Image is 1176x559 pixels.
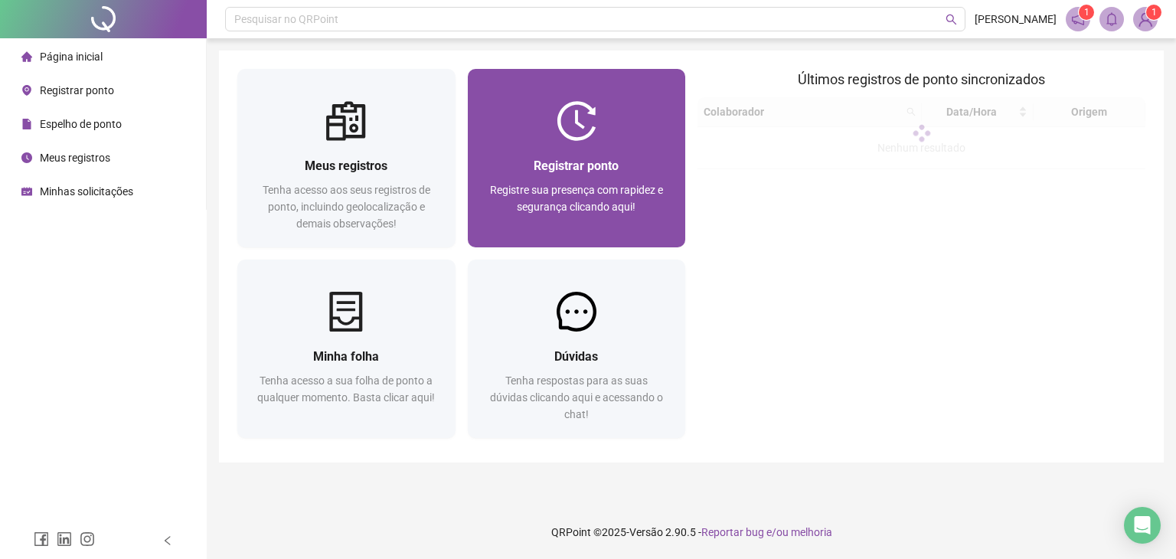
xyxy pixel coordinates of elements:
[40,84,114,96] span: Registrar ponto
[21,51,32,62] span: home
[1079,5,1094,20] sup: 1
[1146,5,1161,20] sup: Atualize o seu contato no menu Meus Dados
[1124,507,1161,544] div: Open Intercom Messenger
[34,531,49,547] span: facebook
[263,184,430,230] span: Tenha acesso aos seus registros de ponto, incluindo geolocalização e demais observações!
[1071,12,1085,26] span: notification
[207,505,1176,559] footer: QRPoint © 2025 - 2.90.5 -
[490,374,663,420] span: Tenha respostas para as suas dúvidas clicando aqui e acessando o chat!
[257,374,435,404] span: Tenha acesso a sua folha de ponto a qualquer momento. Basta clicar aqui!
[21,119,32,129] span: file
[21,186,32,197] span: schedule
[1134,8,1157,31] img: 89967
[21,152,32,163] span: clock-circle
[237,260,456,438] a: Minha folhaTenha acesso a sua folha de ponto a qualquer momento. Basta clicar aqui!
[162,535,173,546] span: left
[1084,7,1089,18] span: 1
[237,69,456,247] a: Meus registrosTenha acesso aos seus registros de ponto, incluindo geolocalização e demais observa...
[468,69,686,247] a: Registrar pontoRegistre sua presença com rapidez e segurança clicando aqui!
[1151,7,1157,18] span: 1
[798,71,1045,87] span: Últimos registros de ponto sincronizados
[313,349,379,364] span: Minha folha
[946,14,957,25] span: search
[701,526,832,538] span: Reportar bug e/ou melhoria
[975,11,1057,28] span: [PERSON_NAME]
[80,531,95,547] span: instagram
[554,349,598,364] span: Dúvidas
[40,51,103,63] span: Página inicial
[629,526,663,538] span: Versão
[490,184,663,213] span: Registre sua presença com rapidez e segurança clicando aqui!
[305,159,387,173] span: Meus registros
[40,185,133,198] span: Minhas solicitações
[21,85,32,96] span: environment
[57,531,72,547] span: linkedin
[40,118,122,130] span: Espelho de ponto
[468,260,686,438] a: DúvidasTenha respostas para as suas dúvidas clicando aqui e acessando o chat!
[1105,12,1119,26] span: bell
[534,159,619,173] span: Registrar ponto
[40,152,110,164] span: Meus registros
